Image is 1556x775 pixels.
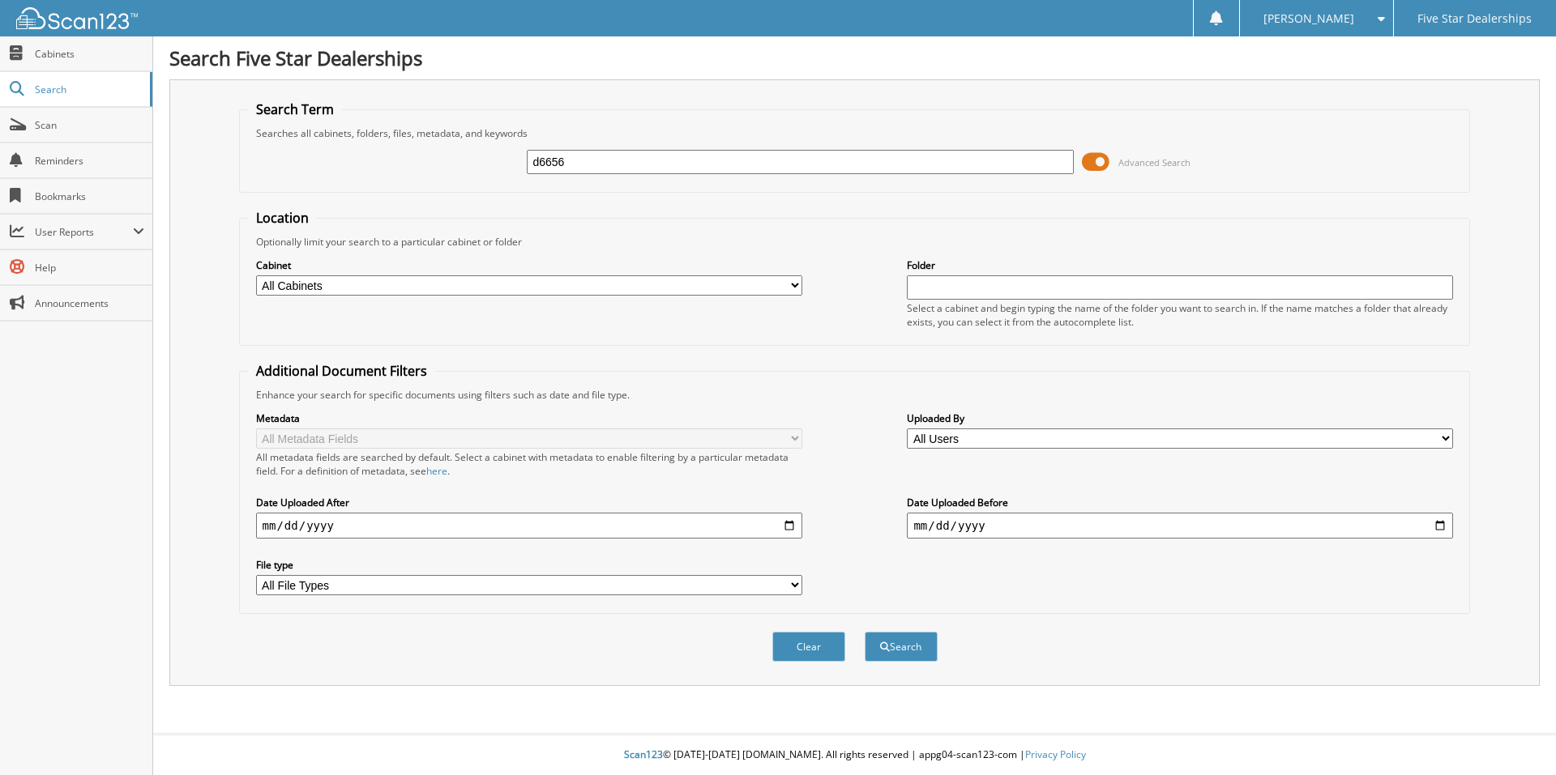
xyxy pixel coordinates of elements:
[907,513,1453,539] input: end
[1263,14,1354,23] span: [PERSON_NAME]
[16,7,138,29] img: scan123-logo-white.svg
[256,450,802,478] div: All metadata fields are searched by default. Select a cabinet with metadata to enable filtering b...
[248,235,1462,249] div: Optionally limit your search to a particular cabinet or folder
[256,558,802,572] label: File type
[907,496,1453,509] label: Date Uploaded Before
[248,100,342,118] legend: Search Term
[248,209,317,227] legend: Location
[624,747,663,761] span: Scan123
[907,301,1453,329] div: Select a cabinet and begin typing the name of the folder you want to search in. If the name match...
[35,83,142,96] span: Search
[35,261,144,275] span: Help
[35,154,144,168] span: Reminders
[256,496,802,509] label: Date Uploaded After
[772,632,845,662] button: Clear
[248,126,1462,140] div: Searches all cabinets, folders, files, metadata, and keywords
[1417,14,1532,23] span: Five Star Dealerships
[35,47,144,61] span: Cabinets
[256,258,802,272] label: Cabinet
[1025,747,1086,761] a: Privacy Policy
[248,362,435,380] legend: Additional Document Filters
[1475,697,1556,775] iframe: Chat Widget
[248,388,1462,402] div: Enhance your search for specific documents using filters such as date and file type.
[256,411,802,425] label: Metadata
[1118,156,1191,168] span: Advanced Search
[907,411,1453,425] label: Uploaded By
[169,45,1540,71] h1: Search Five Star Dealerships
[865,632,938,662] button: Search
[35,225,133,239] span: User Reports
[35,296,144,310] span: Announcements
[907,258,1453,272] label: Folder
[426,464,447,478] a: here
[256,513,802,539] input: start
[153,735,1556,775] div: © [DATE]-[DATE] [DOMAIN_NAME]. All rights reserved | appg04-scan123-com |
[35,118,144,132] span: Scan
[35,189,144,203] span: Bookmarks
